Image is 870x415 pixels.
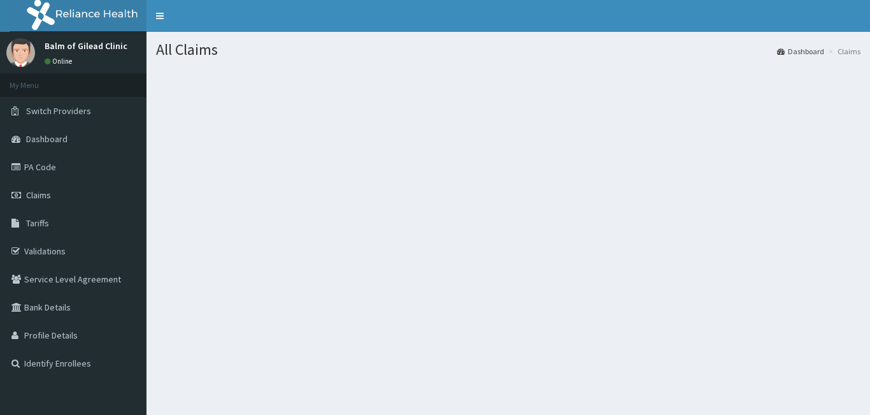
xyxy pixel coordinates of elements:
[26,133,68,145] span: Dashboard
[26,105,91,117] span: Switch Providers
[26,217,49,229] span: Tariffs
[26,189,51,201] span: Claims
[45,57,75,66] a: Online
[45,41,127,50] p: Balm of Gilead Clinic
[777,46,824,57] a: Dashboard
[156,41,860,58] h1: All Claims
[6,38,35,67] img: User Image
[825,46,860,57] li: Claims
